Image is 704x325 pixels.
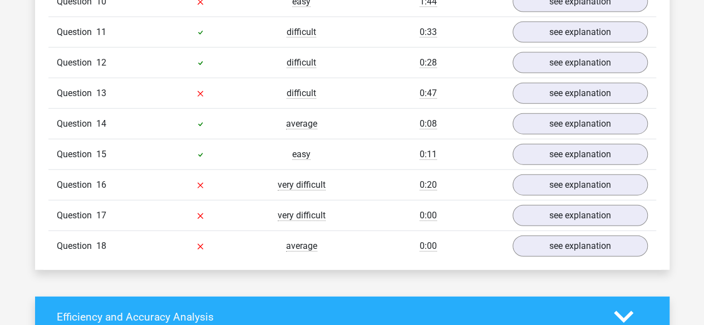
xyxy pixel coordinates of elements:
a: see explanation [513,22,648,43]
span: 11 [96,27,106,37]
span: difficult [287,88,316,99]
span: Question [57,87,96,100]
span: 0:33 [420,27,437,38]
span: easy [292,149,311,160]
a: see explanation [513,144,648,165]
span: 0:11 [420,149,437,160]
a: see explanation [513,174,648,196]
a: see explanation [513,205,648,226]
span: Question [57,56,96,69]
h4: Efficiency and Accuracy Analysis [57,311,597,323]
span: 18 [96,241,106,251]
span: 14 [96,118,106,129]
a: see explanation [513,52,648,73]
span: 15 [96,149,106,159]
span: 13 [96,88,106,98]
span: difficult [287,57,316,68]
span: very difficult [278,210,326,221]
span: Question [57,117,96,131]
span: average [286,118,317,129]
span: difficult [287,27,316,38]
span: 0:47 [420,88,437,99]
span: Question [57,209,96,222]
span: very difficult [278,179,326,191]
a: see explanation [513,236,648,257]
span: 12 [96,57,106,68]
span: 0:08 [420,118,437,129]
span: 0:00 [420,241,437,252]
span: 0:28 [420,57,437,68]
span: Question [57,178,96,192]
a: see explanation [513,113,648,134]
span: 16 [96,179,106,190]
span: Question [57,148,96,161]
span: Question [57,239,96,253]
span: 17 [96,210,106,221]
a: see explanation [513,83,648,104]
span: average [286,241,317,252]
span: 0:00 [420,210,437,221]
span: Question [57,26,96,39]
span: 0:20 [420,179,437,191]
